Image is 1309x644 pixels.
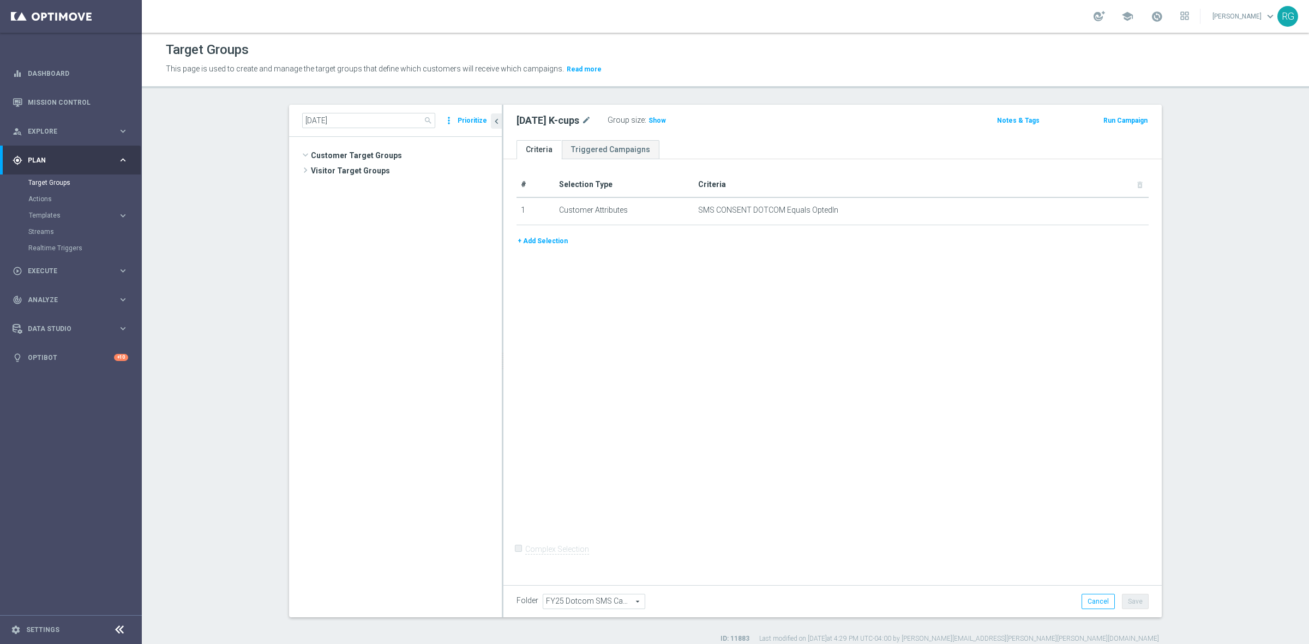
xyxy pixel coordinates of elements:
[28,224,141,240] div: Streams
[118,294,128,305] i: keyboard_arrow_right
[13,353,22,363] i: lightbulb
[12,324,129,333] button: Data Studio keyboard_arrow_right
[555,197,694,225] td: Customer Attributes
[12,353,129,362] button: lightbulb Optibot +10
[302,113,435,128] input: Quick find group or folder
[13,295,22,305] i: track_changes
[13,127,118,136] div: Explore
[443,113,454,128] i: more_vert
[28,157,118,164] span: Plan
[517,114,579,127] h2: [DATE] K-cups
[118,126,128,136] i: keyboard_arrow_right
[12,296,129,304] button: track_changes Analyze keyboard_arrow_right
[13,127,22,136] i: person_search
[29,212,107,219] span: Templates
[424,116,433,125] span: search
[28,128,118,135] span: Explore
[517,235,569,247] button: + Add Selection
[28,297,118,303] span: Analyze
[1102,115,1149,127] button: Run Campaign
[13,266,118,276] div: Execute
[12,267,129,275] button: play_circle_outline Execute keyboard_arrow_right
[118,155,128,165] i: keyboard_arrow_right
[166,42,249,58] h1: Target Groups
[28,88,128,117] a: Mission Control
[311,148,502,163] span: Customer Target Groups
[645,116,646,125] label: :
[166,64,564,73] span: This page is used to create and manage the target groups that define which customers will receive...
[28,207,141,224] div: Templates
[13,59,128,88] div: Dashboard
[1264,10,1276,22] span: keyboard_arrow_down
[12,156,129,165] button: gps_fixed Plan keyboard_arrow_right
[1211,8,1277,25] a: [PERSON_NAME]keyboard_arrow_down
[517,140,562,159] a: Criteria
[13,266,22,276] i: play_circle_outline
[698,206,838,215] span: SMS CONSENT DOTCOM Equals OptedIn
[28,240,141,256] div: Realtime Triggers
[28,178,113,187] a: Target Groups
[118,266,128,276] i: keyboard_arrow_right
[1277,6,1298,27] div: RG
[649,117,666,124] span: Show
[13,343,128,372] div: Optibot
[114,354,128,361] div: +10
[13,324,118,334] div: Data Studio
[12,98,129,107] button: Mission Control
[28,244,113,252] a: Realtime Triggers
[13,88,128,117] div: Mission Control
[28,191,141,207] div: Actions
[28,59,128,88] a: Dashboard
[28,268,118,274] span: Execute
[566,63,603,75] button: Read more
[608,116,645,125] label: Group size
[1122,594,1149,609] button: Save
[311,163,502,178] span: Visitor Target Groups
[13,69,22,79] i: equalizer
[581,114,591,127] i: mode_edit
[118,210,128,221] i: keyboard_arrow_right
[29,212,118,219] div: Templates
[13,295,118,305] div: Analyze
[1082,594,1115,609] button: Cancel
[13,155,118,165] div: Plan
[996,115,1041,127] button: Notes & Tags
[12,127,129,136] button: person_search Explore keyboard_arrow_right
[28,195,113,203] a: Actions
[517,197,555,225] td: 1
[555,172,694,197] th: Selection Type
[1121,10,1133,22] span: school
[491,113,502,129] button: chevron_left
[28,227,113,236] a: Streams
[118,323,128,334] i: keyboard_arrow_right
[517,596,538,605] label: Folder
[28,343,114,372] a: Optibot
[525,544,589,555] label: Complex Selection
[28,211,129,220] button: Templates keyboard_arrow_right
[13,155,22,165] i: gps_fixed
[759,634,1159,643] label: Last modified on [DATE] at 4:29 PM UTC-04:00 by [PERSON_NAME][EMAIL_ADDRESS][PERSON_NAME][PERSON_...
[12,69,129,78] button: equalizer Dashboard
[28,326,118,332] span: Data Studio
[26,627,59,633] a: Settings
[698,180,726,189] span: Criteria
[491,116,502,127] i: chevron_left
[11,625,21,635] i: settings
[562,140,659,159] a: Triggered Campaigns
[456,113,489,128] button: Prioritize
[517,172,555,197] th: #
[720,634,749,643] label: ID: 11883
[28,174,141,191] div: Target Groups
